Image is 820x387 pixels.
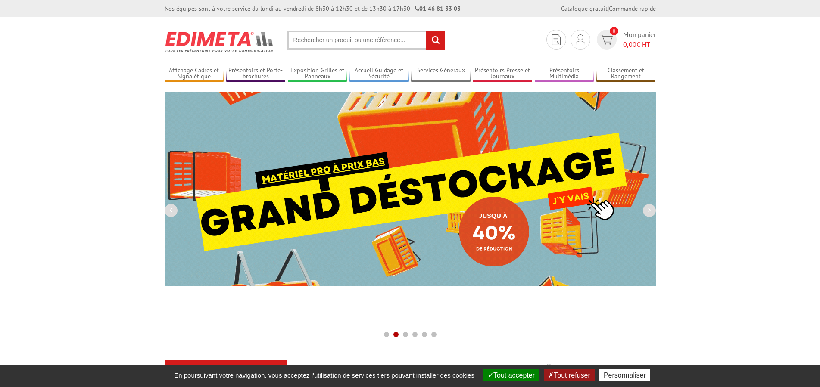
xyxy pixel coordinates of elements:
[609,5,656,12] a: Commande rapide
[595,30,656,50] a: devis rapide 0 Mon panier 0,00€ HT
[226,67,286,81] a: Présentoirs et Porte-brochures
[544,369,594,381] button: Tout refuser
[349,67,409,81] a: Accueil Guidage et Sécurité
[610,27,618,35] span: 0
[426,31,445,50] input: rechercher
[298,362,400,377] a: Destockage
[288,67,347,81] a: Exposition Grilles et Panneaux
[165,4,461,13] div: Nos équipes sont à votre service du lundi au vendredi de 8h30 à 12h30 et de 13h30 à 17h30
[552,34,561,45] img: devis rapide
[170,372,479,379] span: En poursuivant votre navigation, vous acceptez l'utilisation de services tiers pouvant installer ...
[165,26,274,58] img: Présentoir, panneau, stand - Edimeta - PLV, affichage, mobilier bureau, entreprise
[473,67,532,81] a: Présentoirs Presse et Journaux
[599,369,650,381] button: Personnaliser (fenêtre modale)
[411,67,471,81] a: Services Généraux
[600,35,613,45] img: devis rapide
[421,362,523,377] a: nouveautés
[287,31,445,50] input: Rechercher un produit ou une référence...
[415,5,461,12] strong: 01 46 81 33 03
[623,40,636,49] span: 0,00
[165,67,224,81] a: Affichage Cadres et Signalétique
[596,67,656,81] a: Classement et Rangement
[623,40,656,50] span: € HT
[561,5,608,12] a: Catalogue gratuit
[623,30,656,50] span: Mon panier
[535,67,594,81] a: Présentoirs Multimédia
[483,369,539,381] button: Tout accepter
[561,4,656,13] div: |
[543,362,651,379] b: Les promotions
[576,34,585,45] img: devis rapide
